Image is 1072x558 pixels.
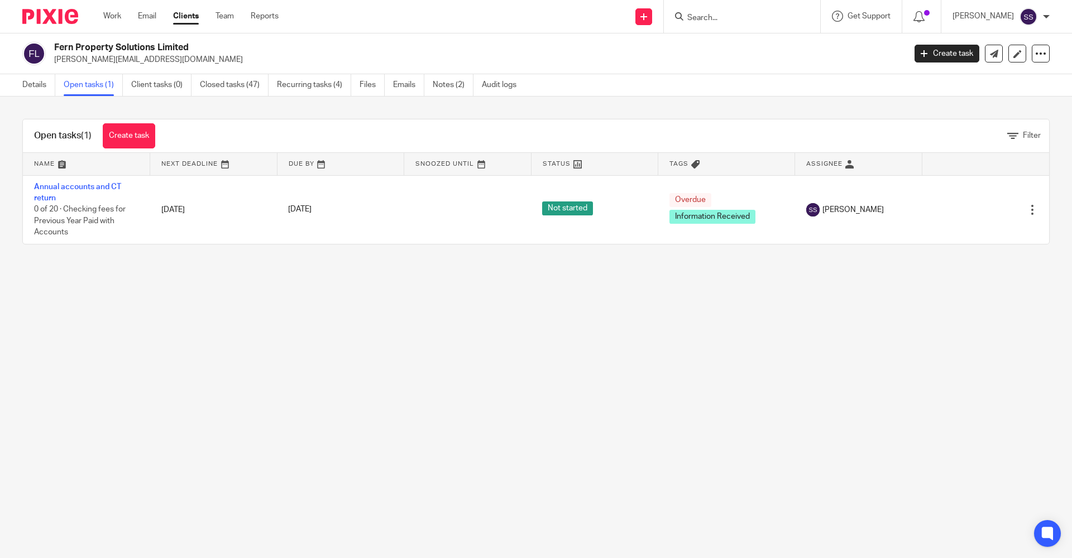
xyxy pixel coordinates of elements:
[103,11,121,22] a: Work
[915,45,979,62] a: Create task
[393,74,424,96] a: Emails
[34,205,126,236] span: 0 of 20 · Checking fees for Previous Year Paid with Accounts
[669,193,711,207] span: Overdue
[138,11,156,22] a: Email
[686,13,787,23] input: Search
[822,204,884,215] span: [PERSON_NAME]
[415,161,474,167] span: Snoozed Until
[216,11,234,22] a: Team
[54,42,729,54] h2: Fern Property Solutions Limited
[482,74,525,96] a: Audit logs
[103,123,155,148] a: Create task
[542,201,593,215] span: Not started
[150,175,277,244] td: [DATE]
[288,206,312,214] span: [DATE]
[251,11,279,22] a: Reports
[1020,8,1037,26] img: svg%3E
[806,203,820,217] img: svg%3E
[54,54,898,65] p: [PERSON_NAME][EMAIL_ADDRESS][DOMAIN_NAME]
[543,161,571,167] span: Status
[34,183,121,202] a: Annual accounts and CT return
[669,161,688,167] span: Tags
[848,12,891,20] span: Get Support
[173,11,199,22] a: Clients
[669,210,755,224] span: Information Received
[277,74,351,96] a: Recurring tasks (4)
[34,130,92,142] h1: Open tasks
[1023,132,1041,139] span: Filter
[64,74,123,96] a: Open tasks (1)
[22,42,46,65] img: svg%3E
[22,9,78,24] img: Pixie
[433,74,473,96] a: Notes (2)
[360,74,385,96] a: Files
[22,74,55,96] a: Details
[81,131,92,140] span: (1)
[200,74,269,96] a: Closed tasks (47)
[953,11,1014,22] p: [PERSON_NAME]
[131,74,192,96] a: Client tasks (0)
